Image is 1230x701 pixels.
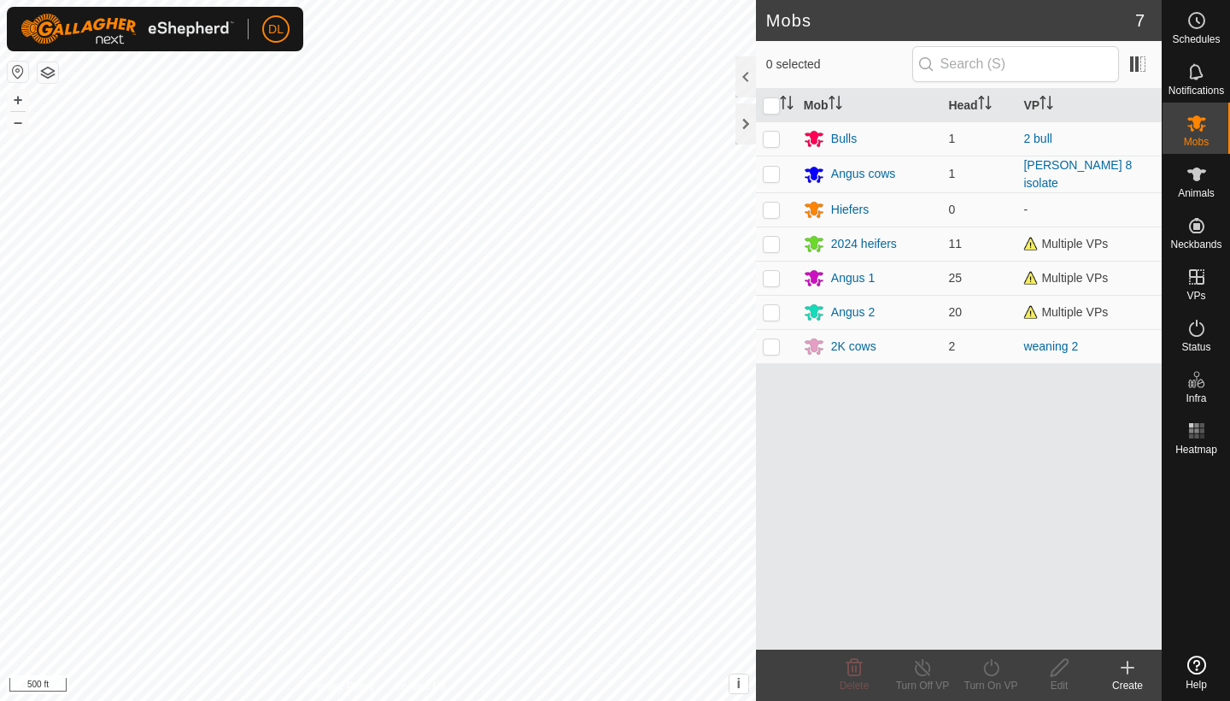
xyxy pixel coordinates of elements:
button: + [8,90,28,110]
span: Mobs [1184,137,1209,147]
span: Multiple VPs [1023,237,1108,250]
div: Create [1093,678,1162,693]
a: weaning 2 [1023,339,1078,353]
div: Angus 1 [831,269,875,287]
span: Delete [840,680,870,692]
span: Notifications [1168,85,1224,96]
div: Turn On VP [957,678,1025,693]
th: Head [941,89,1016,122]
span: Status [1181,342,1210,352]
span: 2 [948,339,955,353]
span: 0 [948,203,955,216]
span: 20 [948,305,962,319]
div: Turn Off VP [888,678,957,693]
span: VPs [1186,291,1205,301]
p-sorticon: Activate to sort [829,98,842,112]
a: Privacy Policy [310,679,374,694]
img: Gallagher Logo [20,14,234,44]
a: 2 bull [1023,132,1051,145]
div: Bulls [831,130,857,148]
span: Help [1186,680,1207,690]
span: i [737,676,741,691]
a: Help [1163,649,1230,697]
td: - [1016,192,1162,227]
th: VP [1016,89,1162,122]
span: Infra [1186,393,1206,404]
div: Hiefers [831,201,869,219]
button: Map Layers [38,62,58,83]
span: Schedules [1172,34,1220,44]
span: 25 [948,271,962,285]
input: Search (S) [912,46,1119,82]
a: [PERSON_NAME] 8 isolate [1023,158,1132,190]
span: Neckbands [1170,239,1221,250]
button: – [8,112,28,133]
button: Reset Map [8,62,28,82]
th: Mob [797,89,942,122]
span: Multiple VPs [1023,271,1108,285]
p-sorticon: Activate to sort [978,98,992,112]
span: Multiple VPs [1023,305,1108,319]
p-sorticon: Activate to sort [1040,98,1053,112]
div: 2024 heifers [831,235,897,253]
div: 2K cows [831,338,876,356]
span: DL [268,21,284,38]
button: i [729,674,748,693]
div: Angus 2 [831,303,875,321]
span: Heatmap [1175,445,1217,455]
span: 1 [948,167,955,180]
span: 1 [948,132,955,145]
a: Contact Us [395,679,445,694]
p-sorticon: Activate to sort [780,98,794,112]
span: Animals [1178,188,1215,198]
span: 0 selected [766,56,912,74]
h2: Mobs [766,10,1135,31]
div: Edit [1025,678,1093,693]
div: Angus cows [831,165,895,183]
span: 11 [948,237,962,250]
span: 7 [1135,8,1145,33]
